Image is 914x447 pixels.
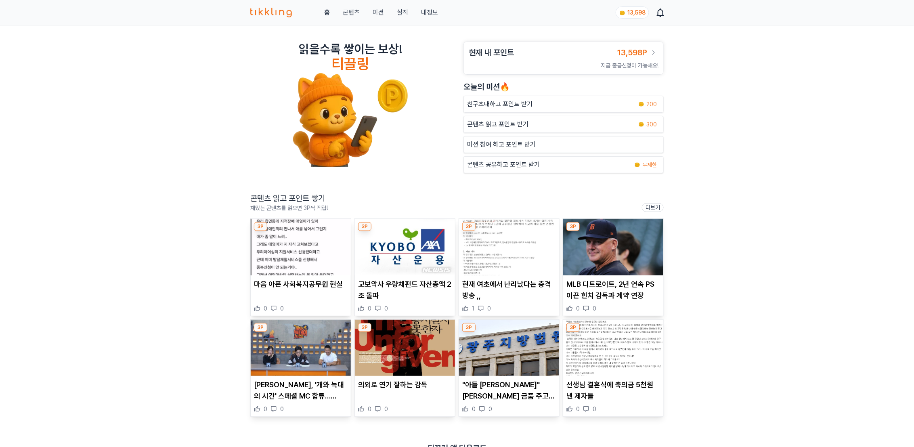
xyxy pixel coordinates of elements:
[566,279,660,301] p: MLB 디트로이트, 2년 연속 PS 이끈 힌치 감독과 계약 연장
[264,405,267,413] span: 0
[617,48,647,57] span: 13,598P
[463,116,664,133] a: 콘텐츠 읽고 포인트 받기 coin 300
[467,160,540,170] p: 콘텐츠 공유하고 포인트 받기
[251,219,351,275] img: 마음 아픈 사회복지공무원 현실
[358,279,452,301] p: 교보악사 우량채펀드 자산총액 2조 돌파
[593,405,596,413] span: 0
[617,47,658,58] a: 13,598P
[254,279,348,290] p: 마음 아픈 사회복지공무원 현실
[250,193,328,204] h2: 콘텐츠 읽고 포인트 쌓기
[355,219,455,275] img: 교보악사 우량채펀드 자산총액 2조 돌파
[254,379,348,402] p: [PERSON_NAME], '개와 늑대의 시간' 스페셜 MC 합류…[PERSON_NAME] 바라기 "도어락 소리만 들리면 뛰어가" 폭소
[642,203,664,212] a: 더보기
[384,405,388,413] span: 0
[576,405,580,413] span: 0
[462,222,476,231] div: 3P
[463,136,664,153] button: 미션 참여 하고 포인트 받기
[616,6,648,19] a: coin 13,598
[593,304,596,313] span: 0
[254,222,267,231] div: 3P
[642,161,657,169] span: 무제한
[638,101,645,107] img: coin
[634,162,641,168] img: coin
[462,379,556,402] p: "아들 [PERSON_NAME]" [PERSON_NAME] 금품 주고받은 신협 임원·조합원 법정에
[627,9,646,16] span: 13,598
[354,218,455,316] div: 3P 교보악사 우량채펀드 자산총액 2조 돌파 교보악사 우량채펀드 자산총액 2조 돌파 0 0
[384,304,388,313] span: 0
[332,56,369,72] h4: 티끌링
[280,405,284,413] span: 0
[467,99,532,109] p: 친구초대하고 포인트 받기
[638,121,645,128] img: coin
[250,319,351,417] div: 3P 김지민, '개와 늑대의 시간' 스페셜 MC 합류…김준호 바라기 "도어락 소리만 들리면 뛰어가" 폭소 [PERSON_NAME], '개와 늑대의 시간' 스페셜 MC 합류…[...
[299,42,402,56] h2: 읽을수록 쌓이는 보상!
[292,72,409,167] img: tikkling_character
[576,304,580,313] span: 0
[462,279,556,301] p: 현재 여초에서 난리났다는 충격 방송 ,,
[563,219,663,275] img: MLB 디트로이트, 2년 연속 PS 이끈 힌치 감독과 계약 연장
[459,319,560,417] div: 3P "아들 채용" 청탁 금품 주고받은 신협 임원·조합원 법정에 "아들 [PERSON_NAME]" [PERSON_NAME] 금품 주고받은 신협 임원·조합원 법정에 0 0
[250,204,328,212] p: 재밌는 콘텐츠를 읽으면 3P씩 적립!
[646,100,657,108] span: 200
[619,10,626,16] img: coin
[563,319,664,417] div: 3P 선생님 결혼식에 축의금 5천원 낸 제자들 선생님 결혼식에 축의금 5천원 낸 제자들 0 0
[250,218,351,316] div: 3P 마음 아픈 사회복지공무원 현실 마음 아픈 사회복지공무원 현실 0 0
[280,304,284,313] span: 0
[472,405,476,413] span: 0
[354,319,455,417] div: 3P 의외로 연기 잘하는 감독 의외로 연기 잘하는 감독 0 0
[462,323,476,332] div: 3P
[566,379,660,402] p: 선생님 결혼식에 축의금 5천원 낸 제자들
[463,81,664,92] h2: 오늘의 미션🔥
[459,320,559,376] img: "아들 채용" 청탁 금품 주고받은 신협 임원·조합원 법정에
[472,304,474,313] span: 1
[355,320,455,376] img: 의외로 연기 잘하는 감독
[601,62,658,69] span: 지금 출금신청이 가능해요!
[563,218,664,316] div: 3P MLB 디트로이트, 2년 연속 PS 이끈 힌치 감독과 계약 연장 MLB 디트로이트, 2년 연속 PS 이끈 힌치 감독과 계약 연장 0 0
[421,8,438,17] a: 내정보
[254,323,267,332] div: 3P
[250,8,292,17] img: 티끌링
[397,8,408,17] a: 실적
[343,8,360,17] a: 콘텐츠
[251,320,351,376] img: 김지민, '개와 늑대의 시간' 스페셜 MC 합류…김준호 바라기 "도어락 소리만 들리면 뛰어가" 폭소
[459,219,559,275] img: 현재 여초에서 난리났다는 충격 방송 ,,
[463,96,664,113] button: 친구초대하고 포인트 받기 coin 200
[358,222,371,231] div: 3P
[463,156,664,173] a: 콘텐츠 공유하고 포인트 받기 coin 무제한
[459,218,560,316] div: 3P 현재 여초에서 난리났다는 충격 방송 ,, 현재 여초에서 난리났다는 충격 방송 ,, 1 0
[566,323,580,332] div: 3P
[467,120,528,129] p: 콘텐츠 읽고 포인트 받기
[368,405,371,413] span: 0
[487,304,491,313] span: 0
[467,140,536,149] p: 미션 참여 하고 포인트 받기
[368,304,371,313] span: 0
[358,379,452,390] p: 의외로 연기 잘하는 감독
[264,304,267,313] span: 0
[566,222,580,231] div: 3P
[358,323,371,332] div: 3P
[646,120,657,128] span: 300
[324,8,330,17] a: 홈
[469,47,514,58] h3: 현재 내 포인트
[488,405,492,413] span: 0
[373,8,384,17] button: 미션
[563,320,663,376] img: 선생님 결혼식에 축의금 5천원 낸 제자들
